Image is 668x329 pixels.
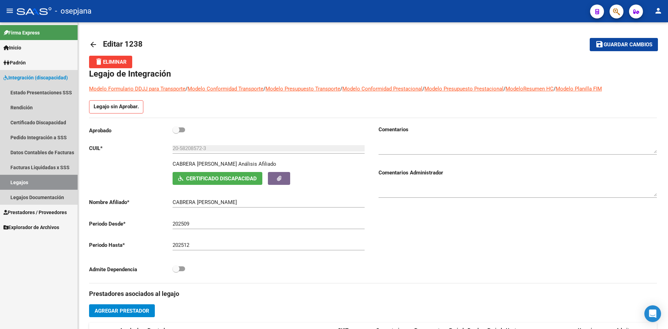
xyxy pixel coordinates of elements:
span: Guardar cambios [604,42,652,48]
p: Legajo sin Aprobar. [89,100,143,113]
mat-icon: menu [6,7,14,15]
p: CUIL [89,144,173,152]
a: Modelo Planilla FIM [556,86,602,92]
button: Guardar cambios [590,38,658,51]
p: CABRERA [PERSON_NAME] [173,160,237,168]
h3: Comentarios Administrador [379,169,657,177]
a: ModeloResumen HC [506,86,554,92]
a: Modelo Presupuesto Prestacional [424,86,503,92]
span: - osepjana [55,3,92,19]
button: Certificado Discapacidad [173,172,262,185]
button: Eliminar [89,56,132,68]
mat-icon: person [654,7,662,15]
span: Integración (discapacidad) [3,74,68,81]
h1: Legajo de Integración [89,68,657,79]
p: Periodo Desde [89,220,173,228]
a: Modelo Presupuesto Transporte [265,86,340,92]
span: Editar 1238 [103,40,143,48]
div: Open Intercom Messenger [644,305,661,322]
span: Explorador de Archivos [3,224,59,231]
p: Periodo Hasta [89,241,173,249]
span: Eliminar [95,59,127,65]
p: Aprobado [89,127,173,134]
span: Certificado Discapacidad [186,175,257,182]
mat-icon: delete [95,57,103,66]
a: Modelo Formulario DDJJ para Transporte [89,86,185,92]
span: Padrón [3,59,26,66]
span: Agregar Prestador [95,308,149,314]
span: Firma Express [3,29,40,37]
span: Inicio [3,44,21,52]
mat-icon: save [595,40,604,48]
button: Agregar Prestador [89,304,155,317]
a: Modelo Conformidad Transporte [188,86,263,92]
h3: Comentarios [379,126,657,133]
a: Modelo Conformidad Prestacional [342,86,422,92]
h3: Prestadores asociados al legajo [89,289,657,299]
span: Prestadores / Proveedores [3,209,67,216]
div: Análisis Afiliado [238,160,276,168]
mat-icon: arrow_back [89,40,97,49]
p: Nombre Afiliado [89,198,173,206]
p: Admite Dependencia [89,266,173,273]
